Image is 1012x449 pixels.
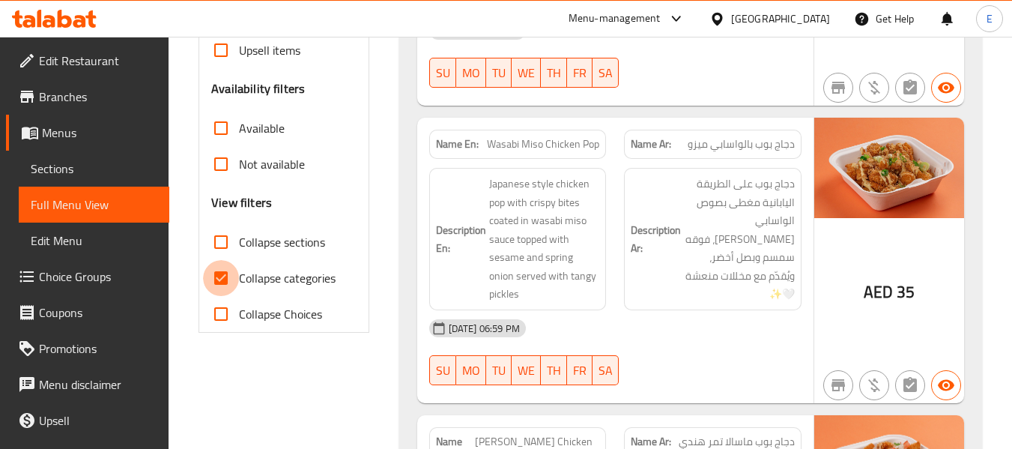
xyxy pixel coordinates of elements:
[931,73,961,103] button: Available
[487,136,599,152] span: Wasabi Miso Chicken Pop
[573,360,587,382] span: FR
[456,355,486,385] button: MO
[239,269,336,287] span: Collapse categories
[19,151,169,187] a: Sections
[39,376,157,394] span: Menu disclaimer
[443,322,526,336] span: [DATE] 06:59 PM
[31,232,157,250] span: Edit Menu
[436,221,486,258] strong: Description En:
[987,10,993,27] span: E
[462,62,480,84] span: MO
[39,304,157,322] span: Coupons
[6,295,169,331] a: Coupons
[547,62,561,84] span: TH
[489,175,600,304] span: Japanese style chicken pop with crispy bites coated in wasabi miso sauce topped with sesame and s...
[6,79,169,115] a: Branches
[19,187,169,223] a: Full Menu View
[486,58,512,88] button: TU
[859,370,889,400] button: Purchased item
[239,305,322,323] span: Collapse Choices
[19,223,169,259] a: Edit Menu
[39,412,157,430] span: Upsell
[42,124,157,142] span: Menus
[599,360,613,382] span: SA
[239,233,325,251] span: Collapse sections
[547,360,561,382] span: TH
[541,355,567,385] button: TH
[6,115,169,151] a: Menus
[39,52,157,70] span: Edit Restaurant
[864,277,893,307] span: AED
[823,370,853,400] button: Not branch specific item
[631,136,671,152] strong: Name Ar:
[6,367,169,403] a: Menu disclaimer
[573,62,587,84] span: FR
[39,340,157,358] span: Promotions
[492,62,506,84] span: TU
[486,355,512,385] button: TU
[31,196,157,214] span: Full Menu View
[462,360,480,382] span: MO
[211,194,272,211] h3: View filters
[567,355,593,385] button: FR
[931,370,961,400] button: Available
[239,119,285,137] span: Available
[6,259,169,295] a: Choice Groups
[897,277,915,307] span: 35
[31,160,157,178] span: Sections
[456,58,486,88] button: MO
[239,41,300,59] span: Upsell items
[823,73,853,103] button: Not branch specific item
[239,155,305,173] span: Not available
[593,355,619,385] button: SA
[436,360,450,382] span: SU
[569,10,661,28] div: Menu-management
[688,136,795,152] span: دجاج بوب بالواسابي ميزو
[39,88,157,106] span: Branches
[895,370,925,400] button: Not has choices
[512,355,541,385] button: WE
[429,355,456,385] button: SU
[599,62,613,84] span: SA
[429,58,456,88] button: SU
[814,118,964,217] img: 66680dd4-7013-47f6-8dd5-905bbcedae17.jpg
[211,80,305,97] h3: Availability filters
[631,221,681,258] strong: Description Ar:
[6,403,169,439] a: Upsell
[518,62,535,84] span: WE
[895,73,925,103] button: Not has choices
[6,43,169,79] a: Edit Restaurant
[541,58,567,88] button: TH
[731,10,830,27] div: [GEOGRAPHIC_DATA]
[436,136,479,152] strong: Name En:
[39,268,157,286] span: Choice Groups
[567,58,593,88] button: FR
[684,175,795,304] span: دجاج بوب على الطريقة اليابانية مغطى بصوص الواسابي ميزو الكريمي، فوقه سمسم وبصل أخضر، ويُقدّم مع م...
[6,331,169,367] a: Promotions
[859,73,889,103] button: Purchased item
[436,62,450,84] span: SU
[512,58,541,88] button: WE
[492,360,506,382] span: TU
[593,58,619,88] button: SA
[518,360,535,382] span: WE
